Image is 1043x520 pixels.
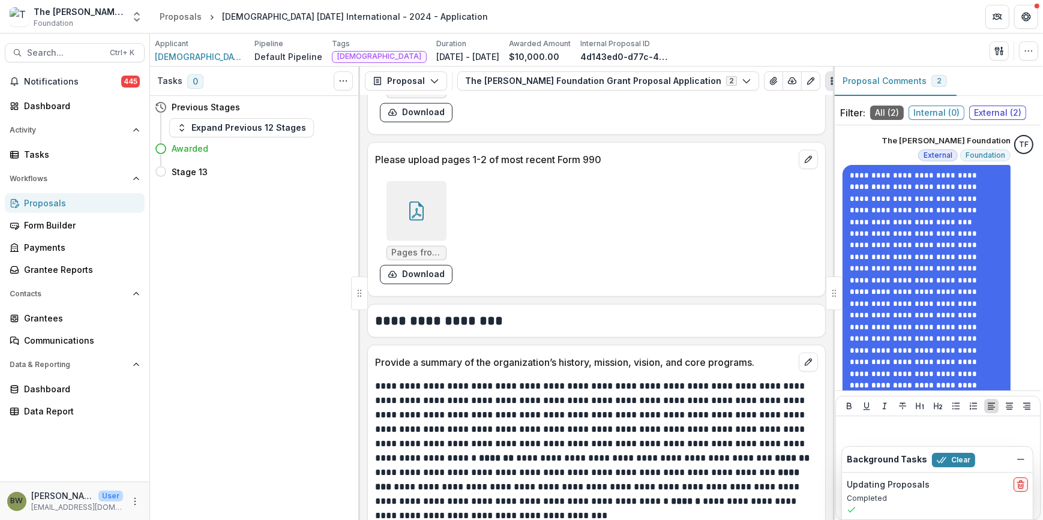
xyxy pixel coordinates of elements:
p: User [98,491,123,501]
a: Proposals [155,8,206,25]
button: Bold [842,399,856,413]
button: Proposal Comments [833,67,957,96]
div: Form Builder [24,219,135,232]
h4: Previous Stages [172,101,240,113]
button: Align Center [1002,399,1017,413]
button: Strike [895,399,910,413]
div: [DEMOGRAPHIC_DATA] [DATE] International - 2024 - Application [222,10,488,23]
a: Data Report [5,401,145,421]
div: Ctrl + K [107,46,137,59]
a: Communications [5,330,145,350]
button: Plaintext view [825,71,844,91]
img: The Bolick Foundation [10,7,29,26]
span: [DEMOGRAPHIC_DATA] [337,52,421,61]
div: Communications [24,334,135,347]
p: Applicant [155,38,188,49]
span: Search... [27,48,103,58]
p: Please upload pages 1-2 of most recent Form 990 [375,152,794,167]
a: Proposals [5,193,145,213]
button: Expand Previous 12 Stages [169,118,314,137]
button: More [128,494,142,509]
nav: breadcrumb [155,8,493,25]
div: Tasks [24,148,135,161]
button: Edit as form [801,71,820,91]
button: Open Contacts [5,284,145,303]
p: Internal Proposal ID [580,38,650,49]
a: Dashboard [5,379,145,399]
button: Open entity switcher [128,5,145,29]
button: Open Workflows [5,169,145,188]
div: Payments [24,241,135,254]
h2: Background Tasks [847,455,927,465]
p: Tags [332,38,350,49]
h3: Tasks [157,76,182,86]
div: Dashboard [24,100,135,112]
h4: Awarded [172,142,208,155]
button: Search... [5,43,145,62]
button: edit [799,150,818,169]
button: Proposal [365,71,447,91]
a: Payments [5,238,145,257]
button: Partners [985,5,1009,29]
span: Notifications [24,77,121,87]
span: Foundation [966,151,1005,160]
a: Tasks [5,145,145,164]
span: 0 [187,74,203,89]
span: External ( 2 ) [969,106,1026,120]
span: Internal ( 0 ) [909,106,964,120]
span: Pages from CTI Form 990 2022.pdf [392,248,441,258]
button: Notifications445 [5,72,145,91]
button: delete [1014,477,1028,492]
p: Completed [847,493,1028,504]
button: Align Left [984,399,999,413]
button: Heading 1 [913,399,927,413]
a: Form Builder [5,215,145,235]
p: Duration [436,38,466,49]
button: Ordered List [966,399,981,413]
a: [DEMOGRAPHIC_DATA] [DATE] International [155,50,245,63]
h2: Updating Proposals [847,480,930,490]
span: All ( 2 ) [870,106,904,120]
button: Clear [932,453,975,467]
div: Blair White [11,497,23,505]
p: 4d143ed0-d77c-40b6-a803-a51078af6503 [580,50,670,63]
div: Proposals [24,197,135,209]
div: Grantees [24,312,135,324]
button: download-form-response [380,265,452,284]
span: Foundation [34,18,73,29]
p: [EMAIL_ADDRESS][DOMAIN_NAME] [31,502,123,513]
span: Workflows [10,175,128,183]
p: Awarded Amount [509,38,571,49]
div: Proposals [160,10,202,23]
button: Open Activity [5,121,145,140]
div: Data Report [24,405,135,417]
span: Data & Reporting [10,360,128,369]
p: [DATE] - [DATE] [436,50,499,63]
button: download-form-response [380,103,452,122]
div: Dashboard [24,383,135,395]
div: The Bolick Foundation [1019,141,1029,149]
p: Default Pipeline [254,50,322,63]
button: Toggle View Cancelled Tasks [334,71,353,91]
p: The [PERSON_NAME] Foundation [882,135,1011,147]
p: Filter: [840,106,865,120]
span: 445 [121,76,140,88]
button: Underline [859,399,874,413]
button: Bullet List [949,399,963,413]
a: Grantee Reports [5,260,145,279]
button: Align Right [1020,399,1034,413]
p: [PERSON_NAME] [31,489,94,502]
span: 2 [937,77,942,85]
button: Heading 2 [931,399,945,413]
button: Get Help [1014,5,1038,29]
div: Grantee Reports [24,263,135,276]
button: Open Data & Reporting [5,355,145,374]
p: $10,000.00 [509,50,559,63]
span: External [924,151,952,160]
button: edit [799,353,818,372]
button: The [PERSON_NAME] Foundation Grant Proposal Application2 [457,71,759,91]
a: Dashboard [5,96,145,116]
p: Provide a summary of the organization’s history, mission, vision, and core programs. [375,355,794,369]
button: Dismiss [1014,452,1028,467]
